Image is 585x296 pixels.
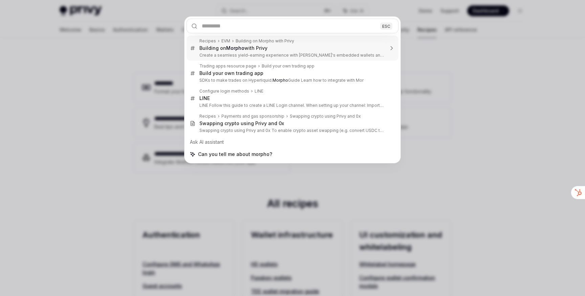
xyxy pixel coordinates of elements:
[290,114,361,119] div: Swapping crypto using Privy and 0x
[199,95,210,101] div: LINE
[199,103,384,108] p: LINE Follow this guide to create a LINE Login channel. When setting up your channel: Important : W
[221,114,284,119] div: Payments and gas sponsorship
[221,38,230,44] div: EVM
[198,151,272,158] span: Can you tell me about morpho?
[199,45,267,51] div: Building on with Privy
[236,38,294,44] div: Building on Morpho with Privy
[199,63,256,69] div: Trading apps resource page
[199,128,384,133] p: Swapping crypto using Privy and 0x To enable crypto asset swapping (e.g. convert USDC to ETH), you c
[380,22,392,29] div: ESC
[199,88,249,94] div: Configure login methods
[199,120,284,126] div: Swapping crypto using Privy and 0x
[199,78,384,83] p: SDKs to make trades on Hyperliquid. Guide Learn how to integrate with Mor
[199,53,384,58] p: Create a seamless yield-earning experience with [PERSON_NAME]'s embedded wallets and [PERSON_NAME...
[199,38,216,44] div: Recipes
[262,63,315,69] div: Build your own trading app
[273,78,288,83] b: Morpho
[199,70,263,76] div: Build your own trading app
[187,136,398,148] div: Ask AI assistant
[199,114,216,119] div: Recipes
[226,45,244,51] b: Morpho
[255,88,263,94] div: LINE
